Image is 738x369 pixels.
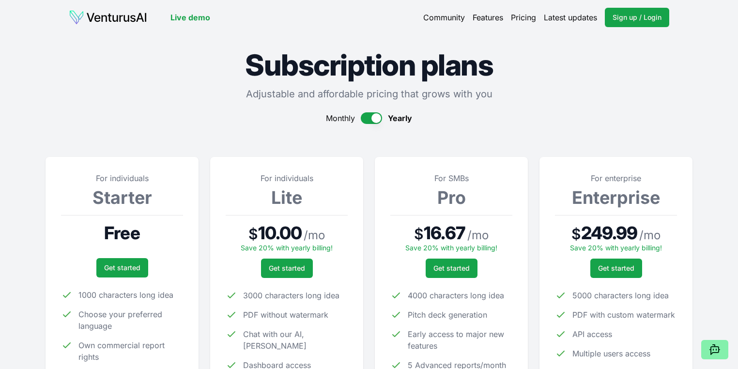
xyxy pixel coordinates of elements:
[555,172,677,184] p: For enterprise
[408,328,512,352] span: Early access to major new features
[544,12,597,23] a: Latest updates
[555,188,677,207] h3: Enterprise
[46,50,692,79] h1: Subscription plans
[572,348,650,359] span: Multiple users access
[388,112,412,124] span: Yearly
[424,223,465,243] span: 16.67
[613,13,661,22] span: Sign up / Login
[473,12,503,23] a: Features
[61,172,183,184] p: For individuals
[78,308,183,332] span: Choose your preferred language
[46,87,692,101] p: Adjustable and affordable pricing that grows with you
[78,289,173,301] span: 1000 characters long idea
[78,339,183,363] span: Own commercial report rights
[639,228,661,243] span: / mo
[248,225,258,243] span: $
[243,290,339,301] span: 3000 characters long idea
[511,12,536,23] a: Pricing
[571,225,581,243] span: $
[104,223,139,243] span: Free
[581,223,638,243] span: 249.99
[61,188,183,207] h3: Starter
[390,188,512,207] h3: Pro
[426,259,477,278] a: Get started
[69,10,147,25] img: logo
[226,188,348,207] h3: Lite
[390,172,512,184] p: For SMBs
[243,328,348,352] span: Chat with our AI, [PERSON_NAME]
[408,290,504,301] span: 4000 characters long idea
[405,244,497,252] span: Save 20% with yearly billing!
[226,172,348,184] p: For individuals
[258,223,302,243] span: 10.00
[326,112,355,124] span: Monthly
[467,228,489,243] span: / mo
[590,259,642,278] a: Get started
[570,244,662,252] span: Save 20% with yearly billing!
[423,12,465,23] a: Community
[243,309,328,321] span: PDF without watermark
[261,259,313,278] a: Get started
[96,258,148,277] a: Get started
[572,309,675,321] span: PDF with custom watermark
[605,8,669,27] a: Sign up / Login
[408,309,487,321] span: Pitch deck generation
[170,12,210,23] a: Live demo
[304,228,325,243] span: / mo
[414,225,424,243] span: $
[572,328,612,340] span: API access
[241,244,333,252] span: Save 20% with yearly billing!
[572,290,669,301] span: 5000 characters long idea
